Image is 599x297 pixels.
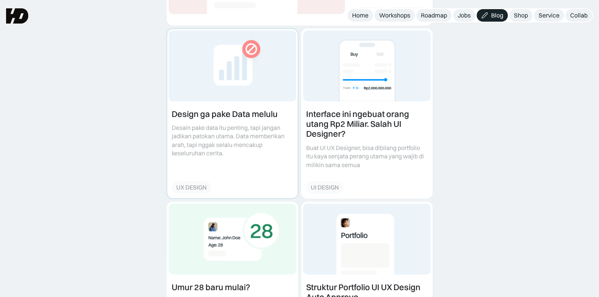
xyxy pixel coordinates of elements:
div: Shop [514,11,528,19]
div: Blog [491,11,503,19]
a: Shop [509,9,533,22]
div: Collab [570,11,588,19]
div: Roadmap [421,11,447,19]
div: Jobs [458,11,471,19]
div: Home [352,11,368,19]
a: Jobs [453,9,475,22]
a: Service [534,9,564,22]
a: Home [348,9,373,22]
div: Workshops [379,11,410,19]
div: Service [539,11,559,19]
a: Blog [477,9,508,22]
a: Collab [566,9,592,22]
a: Roadmap [416,9,452,22]
a: Workshops [375,9,415,22]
